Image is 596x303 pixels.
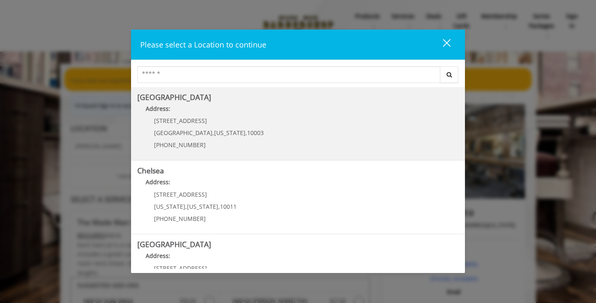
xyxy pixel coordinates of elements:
[154,215,206,223] span: [PHONE_NUMBER]
[137,66,440,83] input: Search Center
[140,40,266,50] span: Please select a Location to continue
[146,252,170,260] b: Address:
[154,203,185,210] span: [US_STATE]
[154,264,207,272] span: [STREET_ADDRESS]
[212,129,214,137] span: ,
[427,36,456,53] button: close dialog
[137,66,459,87] div: Center Select
[245,129,247,137] span: ,
[220,203,237,210] span: 10011
[146,105,170,113] b: Address:
[218,203,220,210] span: ,
[154,141,206,149] span: [PHONE_NUMBER]
[137,92,211,102] b: [GEOGRAPHIC_DATA]
[187,203,218,210] span: [US_STATE]
[154,190,207,198] span: [STREET_ADDRESS]
[214,129,245,137] span: [US_STATE]
[154,129,212,137] span: [GEOGRAPHIC_DATA]
[433,38,450,51] div: close dialog
[154,117,207,125] span: [STREET_ADDRESS]
[444,72,454,78] i: Search button
[185,203,187,210] span: ,
[146,178,170,186] b: Address:
[137,165,164,175] b: Chelsea
[247,129,264,137] span: 10003
[137,239,211,249] b: [GEOGRAPHIC_DATA]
